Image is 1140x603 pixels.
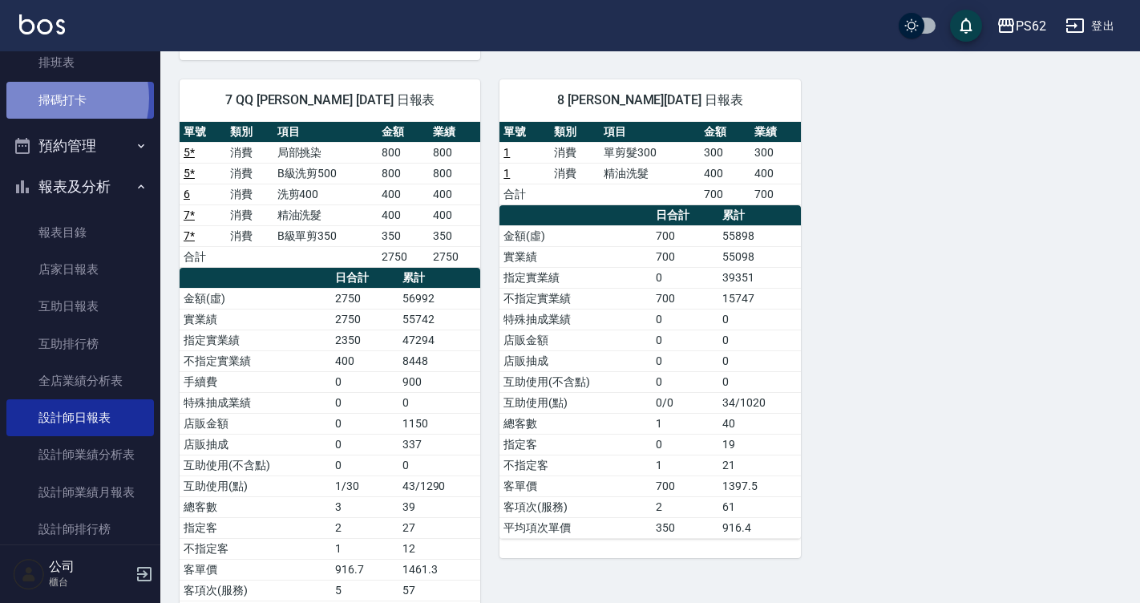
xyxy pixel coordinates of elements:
[700,122,750,143] th: 金額
[180,413,331,434] td: 店販金額
[652,517,719,538] td: 350
[226,142,273,163] td: 消費
[550,142,600,163] td: 消費
[499,205,800,539] table: a dense table
[331,496,398,517] td: 3
[429,184,480,204] td: 400
[226,122,273,143] th: 類別
[652,413,719,434] td: 1
[652,330,719,350] td: 0
[180,246,226,267] td: 合計
[6,326,154,362] a: 互助排行榜
[503,146,510,159] a: 1
[550,122,600,143] th: 類別
[718,517,801,538] td: 916.4
[180,122,480,268] table: a dense table
[950,10,982,42] button: save
[226,163,273,184] td: 消費
[398,538,481,559] td: 12
[652,205,719,226] th: 日合計
[398,559,481,580] td: 1461.3
[398,330,481,350] td: 47294
[718,309,801,330] td: 0
[398,413,481,434] td: 1150
[180,309,331,330] td: 實業績
[180,559,331,580] td: 客單價
[718,496,801,517] td: 61
[499,413,651,434] td: 總客數
[600,163,700,184] td: 精油洗髮
[180,122,226,143] th: 單號
[652,225,719,246] td: 700
[750,122,801,143] th: 業績
[718,350,801,371] td: 0
[180,517,331,538] td: 指定客
[180,350,331,371] td: 不指定實業績
[499,184,550,204] td: 合計
[398,476,481,496] td: 43/1290
[652,496,719,517] td: 2
[184,188,190,200] a: 6
[398,268,481,289] th: 累計
[990,10,1053,42] button: PS62
[378,246,429,267] td: 2750
[378,163,429,184] td: 800
[331,371,398,392] td: 0
[6,214,154,251] a: 報表目錄
[6,166,154,208] button: 報表及分析
[750,163,801,184] td: 400
[503,167,510,180] a: 1
[273,163,378,184] td: B級洗剪500
[429,122,480,143] th: 業績
[718,455,801,476] td: 21
[226,204,273,225] td: 消費
[750,184,801,204] td: 700
[49,575,131,589] p: 櫃台
[718,392,801,413] td: 34/1020
[499,434,651,455] td: 指定客
[6,288,154,325] a: 互助日報表
[718,288,801,309] td: 15747
[550,163,600,184] td: 消費
[331,517,398,538] td: 2
[499,225,651,246] td: 金額(虛)
[180,330,331,350] td: 指定實業績
[652,309,719,330] td: 0
[499,246,651,267] td: 實業績
[499,517,651,538] td: 平均項次單價
[331,476,398,496] td: 1/30
[331,309,398,330] td: 2750
[700,163,750,184] td: 400
[499,330,651,350] td: 店販金額
[180,371,331,392] td: 手續費
[499,122,800,205] table: a dense table
[13,558,45,590] img: Person
[652,267,719,288] td: 0
[600,122,700,143] th: 項目
[718,434,801,455] td: 19
[499,455,651,476] td: 不指定客
[398,496,481,517] td: 39
[226,184,273,204] td: 消費
[519,92,781,108] span: 8 [PERSON_NAME][DATE] 日報表
[700,184,750,204] td: 700
[398,434,481,455] td: 337
[718,225,801,246] td: 55898
[6,399,154,436] a: 設計師日報表
[273,225,378,246] td: B級單剪350
[331,455,398,476] td: 0
[499,309,651,330] td: 特殊抽成業績
[499,350,651,371] td: 店販抽成
[398,371,481,392] td: 900
[499,122,550,143] th: 單號
[429,163,480,184] td: 800
[398,517,481,538] td: 27
[398,392,481,413] td: 0
[652,392,719,413] td: 0/0
[718,371,801,392] td: 0
[1059,11,1121,41] button: 登出
[750,142,801,163] td: 300
[331,350,398,371] td: 400
[331,288,398,309] td: 2750
[6,362,154,399] a: 全店業績分析表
